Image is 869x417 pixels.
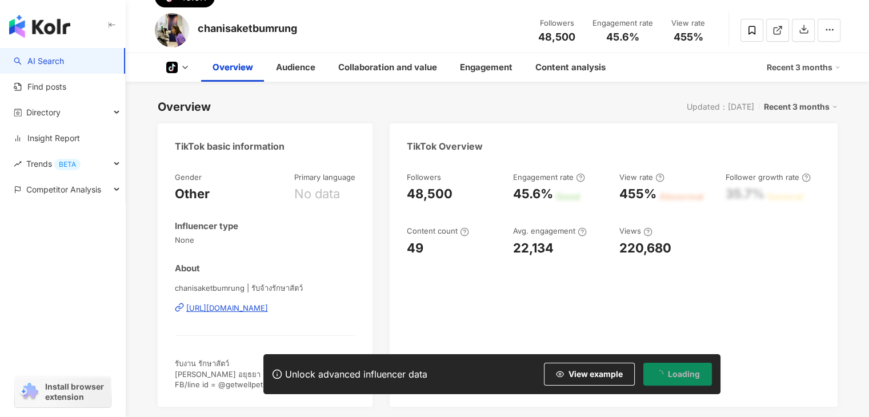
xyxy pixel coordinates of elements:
[175,262,200,274] div: About
[175,220,238,232] div: Influencer type
[767,58,840,77] div: Recent 3 months
[568,370,623,379] span: View example
[175,283,356,293] span: chanisaketbumrung | รับจ้างรักษาสัตว์
[213,61,253,74] div: Overview
[619,226,652,236] div: Views
[513,172,585,182] div: Engagement rate
[513,185,553,203] div: 45.6%
[764,99,838,114] div: Recent 3 months
[26,151,81,177] span: Trends
[54,159,81,170] div: BETA
[535,18,579,29] div: Followers
[175,235,356,245] span: None
[186,303,268,313] div: [URL][DOMAIN_NAME]
[198,21,297,35] div: chanisaketbumrung
[26,177,101,202] span: Competitor Analysis
[14,55,64,67] a: searchAI Search
[338,61,437,74] div: Collaboration and value
[619,172,664,182] div: View rate
[14,133,80,144] a: Insight Report
[655,370,663,378] span: loading
[407,172,441,182] div: Followers
[175,185,210,203] div: Other
[294,172,355,182] div: Primary language
[285,368,427,380] div: Unlock advanced influencer data
[175,140,285,153] div: TikTok basic information
[276,61,315,74] div: Audience
[45,382,107,402] span: Install browser extension
[158,99,211,115] div: Overview
[606,31,639,43] span: 45.6%
[544,363,635,386] button: View example
[26,99,61,125] span: Directory
[14,160,22,168] span: rise
[18,383,40,401] img: chrome extension
[643,363,712,386] button: Loading
[407,185,452,203] div: 48,500
[667,18,710,29] div: View rate
[14,81,66,93] a: Find posts
[619,185,656,203] div: 455%
[407,226,469,236] div: Content count
[538,31,575,43] span: 48,500
[407,140,483,153] div: TikTok Overview
[407,239,423,257] div: 49
[726,172,811,182] div: Follower growth rate
[535,61,606,74] div: Content analysis
[592,18,653,29] div: Engagement rate
[513,239,554,257] div: 22,134
[513,226,587,236] div: Avg. engagement
[619,239,671,257] div: 220,680
[9,15,70,38] img: logo
[687,102,754,111] div: Updated：[DATE]
[15,376,111,407] a: chrome extensionInstall browser extension
[175,172,202,182] div: Gender
[175,303,356,313] a: [URL][DOMAIN_NAME]
[668,370,700,379] span: Loading
[155,13,189,47] img: KOL Avatar
[674,31,703,43] span: 455%
[294,185,340,203] div: No data
[460,61,512,74] div: Engagement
